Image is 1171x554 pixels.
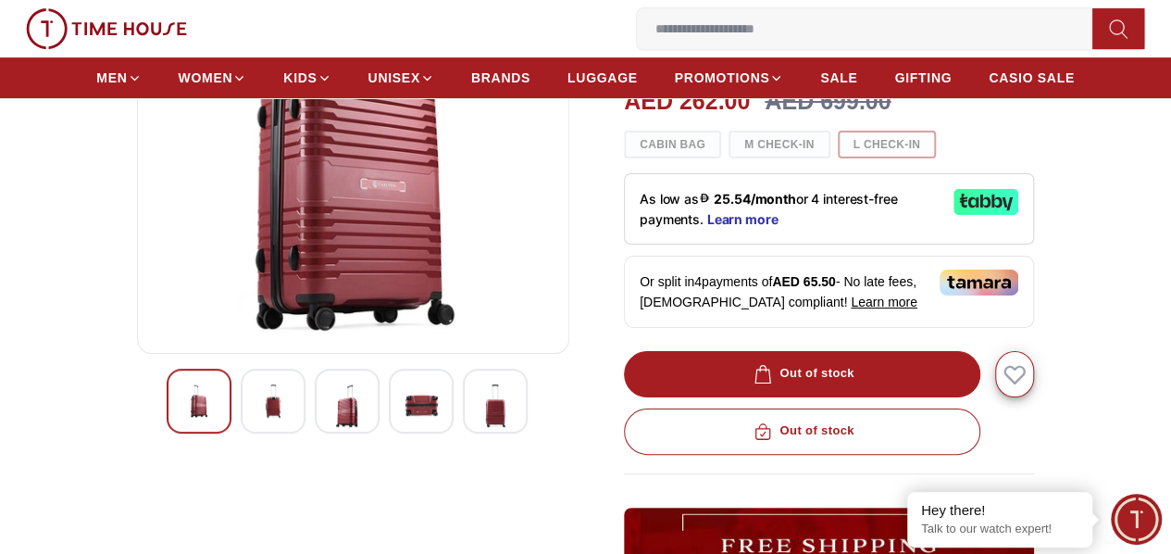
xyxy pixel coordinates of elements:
span: GIFTING [894,69,952,87]
span: WOMEN [179,69,233,87]
a: GIFTING [894,61,952,94]
h3: AED 699.00 [765,84,891,120]
a: WOMEN [179,61,247,94]
div: Chat Widget [1111,494,1162,545]
span: Learn more [851,295,917,309]
a: MEN [96,61,141,94]
a: BRANDS [471,61,530,94]
a: SALE [820,61,857,94]
img: ... [26,8,187,49]
img: CARLTON WEGO PLUS Green Hardside Casing 55cm Cabin Bag - CA WEGPIB55BGN [182,384,216,418]
img: CARLTON WEGO PLUS Green Hardside Casing 55cm Cabin Bag - CA WEGPIB55BGN [256,384,290,418]
img: Tamara [940,270,1018,296]
span: UNISEX [368,69,420,87]
a: PROMOTIONS [675,61,784,94]
img: CARLTON WEGO PLUS Green Hardside Casing 55cm Cabin Bag - CA WEGPIB55BGN [330,384,364,427]
span: SALE [820,69,857,87]
img: CARLTON WEGO PLUS Green Hardside Casing 55cm Cabin Bag - CA WEGPIB55BGN [405,384,438,427]
span: BRANDS [471,69,530,87]
h2: AED 262.00 [624,84,750,120]
a: LUGGAGE [567,61,638,94]
span: CASIO SALE [989,69,1075,87]
img: CARLTON WEGO PLUS Green Hardside Casing 55cm Cabin Bag - CA WEGPIB55BGN [479,384,512,427]
span: PROMOTIONS [675,69,770,87]
div: Or split in 4 payments of - No late fees, [DEMOGRAPHIC_DATA] compliant! [624,256,1034,328]
span: KIDS [283,69,317,87]
p: Talk to our watch expert! [921,522,1078,537]
div: Hey there! [921,501,1078,520]
a: CASIO SALE [989,61,1075,94]
span: LUGGAGE [567,69,638,87]
a: KIDS [283,61,330,94]
span: AED 65.50 [772,274,835,289]
span: MEN [96,69,127,87]
a: UNISEX [368,61,434,94]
